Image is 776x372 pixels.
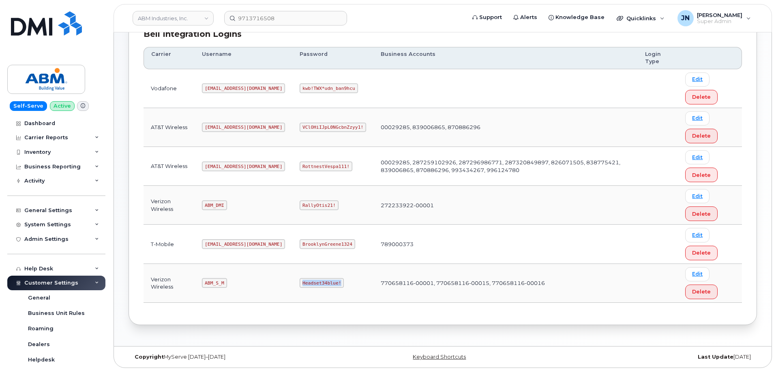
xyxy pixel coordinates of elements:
code: Headset34blue! [300,278,344,288]
td: 00029285, 839006865, 870886296 [373,108,638,147]
a: Edit [685,228,710,242]
code: VClOHiIJpL0NGcbnZzyy1! [300,123,366,132]
span: Delete [692,210,711,218]
span: Delete [692,249,711,257]
a: Edit [685,189,710,203]
code: ABM_DMI [202,200,227,210]
span: Quicklinks [626,15,656,21]
a: Edit [685,111,710,125]
code: [EMAIL_ADDRESS][DOMAIN_NAME] [202,83,285,93]
td: 272233922-00001 [373,186,638,225]
code: RottnestVespa111! [300,162,352,171]
button: Delete [685,206,718,221]
input: Find something... [224,11,347,26]
code: kwb!TWX*udn_ban9hcu [300,83,358,93]
td: 770658116-00001, 770658116-00015, 770658116-00016 [373,264,638,303]
span: Super Admin [697,18,742,25]
button: Delete [685,168,718,182]
a: Keyboard Shortcuts [413,354,466,360]
a: Alerts [508,9,543,26]
th: Password [292,47,373,69]
code: [EMAIL_ADDRESS][DOMAIN_NAME] [202,239,285,249]
th: Login Type [638,47,678,69]
strong: Last Update [698,354,733,360]
span: Support [479,13,502,21]
span: Delete [692,93,711,101]
span: [PERSON_NAME] [697,12,742,18]
a: Edit [685,72,710,87]
code: [EMAIL_ADDRESS][DOMAIN_NAME] [202,123,285,132]
a: Edit [685,267,710,281]
th: Business Accounts [373,47,638,69]
span: Delete [692,132,711,140]
td: Vodafone [144,69,195,108]
code: [EMAIL_ADDRESS][DOMAIN_NAME] [202,162,285,171]
code: ABM_S_M [202,278,227,288]
button: Delete [685,246,718,260]
span: Delete [692,171,711,179]
th: Username [195,47,292,69]
td: AT&T Wireless [144,108,195,147]
button: Delete [685,285,718,299]
td: 00029285, 287259102926, 287296986771, 287320849897, 826071505, 838775421, 839006865, 870886296, 9... [373,147,638,186]
a: Knowledge Base [543,9,610,26]
strong: Copyright [135,354,164,360]
td: 789000373 [373,225,638,264]
div: Quicklinks [611,10,670,26]
span: JN [681,13,690,23]
td: Verizon Wireless [144,264,195,303]
a: Edit [685,150,710,164]
div: Joe Nguyen Jr. [672,10,757,26]
th: Carrier [144,47,195,69]
div: MyServe [DATE]–[DATE] [129,354,338,360]
td: Verizon Wireless [144,186,195,225]
div: Bell Integration Logins [144,28,742,40]
a: Support [467,9,508,26]
span: Alerts [520,13,537,21]
td: T-Mobile [144,225,195,264]
code: BrooklynGreene1324 [300,239,355,249]
code: RallyOtis21! [300,200,338,210]
td: AT&T Wireless [144,147,195,186]
span: Delete [692,288,711,295]
button: Delete [685,90,718,104]
button: Delete [685,129,718,143]
a: ABM Industries, Inc. [133,11,214,26]
span: Knowledge Base [555,13,605,21]
div: [DATE] [547,354,757,360]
